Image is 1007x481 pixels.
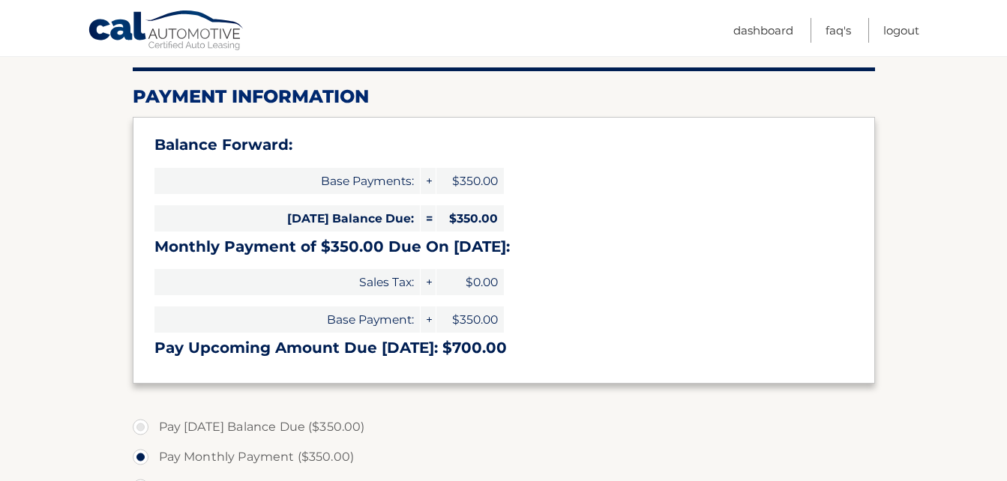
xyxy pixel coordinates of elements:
[133,85,875,108] h2: Payment Information
[154,306,420,333] span: Base Payment:
[133,412,875,442] label: Pay [DATE] Balance Due ($350.00)
[154,136,853,154] h3: Balance Forward:
[88,10,245,53] a: Cal Automotive
[733,18,793,43] a: Dashboard
[421,306,436,333] span: +
[421,205,436,232] span: =
[421,168,436,194] span: +
[436,269,504,295] span: $0.00
[436,205,504,232] span: $350.00
[826,18,851,43] a: FAQ's
[133,442,875,472] label: Pay Monthly Payment ($350.00)
[154,205,420,232] span: [DATE] Balance Due:
[154,168,420,194] span: Base Payments:
[436,168,504,194] span: $350.00
[154,238,853,256] h3: Monthly Payment of $350.00 Due On [DATE]:
[154,269,420,295] span: Sales Tax:
[883,18,919,43] a: Logout
[436,306,504,333] span: $350.00
[421,269,436,295] span: +
[154,339,853,357] h3: Pay Upcoming Amount Due [DATE]: $700.00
